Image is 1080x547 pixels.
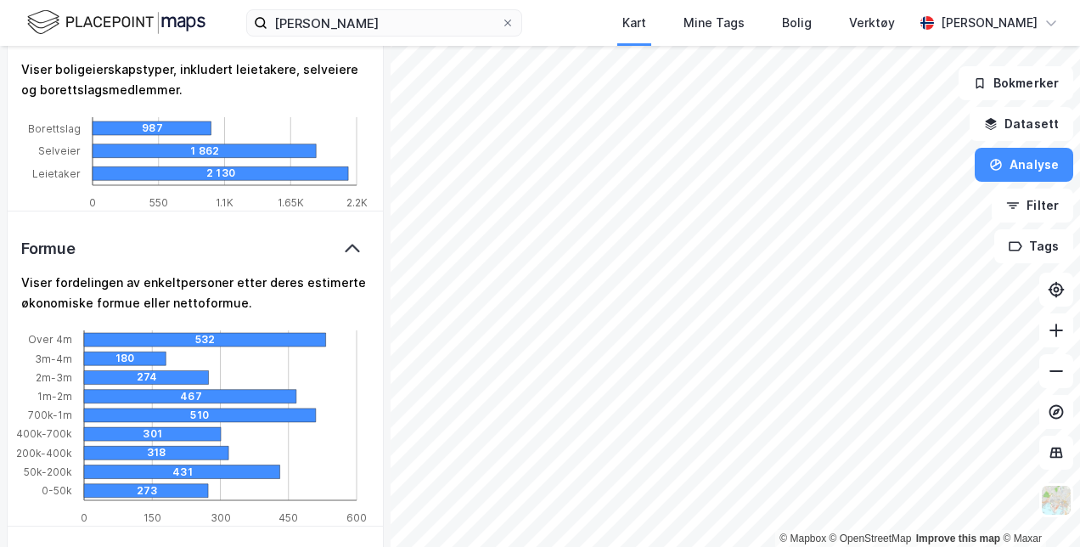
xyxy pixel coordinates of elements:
[195,333,437,347] div: 532
[147,446,291,460] div: 318
[346,195,368,208] tspan: 2.2K
[278,195,304,208] tspan: 1.65K
[206,166,462,180] div: 2 130
[16,427,72,440] tspan: 400k-700k
[190,144,413,157] div: 1 862
[35,352,72,364] tspan: 3m-4m
[143,510,161,523] tspan: 150
[42,484,72,497] tspan: 0-50k
[683,13,745,33] div: Mine Tags
[622,13,646,33] div: Kart
[959,66,1073,100] button: Bokmerker
[278,510,298,523] tspan: 450
[782,13,812,33] div: Bolig
[994,229,1073,263] button: Tags
[137,483,261,497] div: 273
[36,370,72,383] tspan: 2m-3m
[32,167,81,180] tspan: Leietaker
[975,148,1073,182] button: Analyse
[970,107,1073,141] button: Datasett
[37,390,72,403] tspan: 1m-2m
[16,446,72,459] tspan: 200k-400k
[137,370,262,384] div: 274
[180,389,392,403] div: 467
[995,465,1080,547] iframe: Chat Widget
[267,10,501,36] input: Søk på adresse, matrikkel, gårdeiere, leietakere eller personer
[142,121,261,135] div: 987
[995,465,1080,547] div: Kontrollprogram for chat
[38,144,81,157] tspan: Selveier
[81,510,87,523] tspan: 0
[992,189,1073,223] button: Filter
[28,121,81,134] tspan: Borettslag
[190,408,422,421] div: 510
[172,465,368,478] div: 431
[830,533,912,544] a: OpenStreetMap
[27,8,205,37] img: logo.f888ab2527a4732fd821a326f86c7f29.svg
[143,427,279,441] div: 301
[28,409,72,421] tspan: 700k-1m
[346,510,367,523] tspan: 600
[28,333,72,346] tspan: Over 4m
[779,533,826,544] a: Mapbox
[941,13,1038,33] div: [PERSON_NAME]
[216,195,233,208] tspan: 1.1K
[115,352,197,365] div: 180
[21,59,369,100] div: Viser boligeierskapstyper, inkludert leietakere, selveiere og borettslagsmedlemmer.
[149,195,168,208] tspan: 550
[21,239,76,259] div: Formue
[21,273,369,313] div: Viser fordelingen av enkeltpersoner etter deres estimerte økonomiske formue eller nettoformue.
[89,195,96,208] tspan: 0
[849,13,895,33] div: Verktøy
[24,465,72,477] tspan: 50k-200k
[211,510,231,523] tspan: 300
[916,533,1000,544] a: Improve this map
